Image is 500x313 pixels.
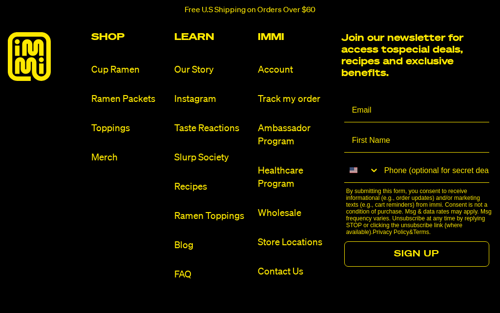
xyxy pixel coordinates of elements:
[8,32,51,81] img: immieats
[174,239,250,252] a: Blog
[258,32,333,42] h2: Immi
[258,63,333,77] a: Account
[91,93,167,106] a: Ramen Packets
[258,207,333,220] a: Wholesale
[350,166,357,174] img: United States
[373,229,409,235] a: Privacy Policy
[174,63,250,77] a: Our Story
[91,63,167,77] a: Cup Ramen
[91,122,167,135] a: Toppings
[174,151,250,164] a: Slurp Society
[346,188,492,235] p: By submitting this form, you consent to receive informational (e.g., order updates) and/or market...
[91,32,167,42] h2: Shop
[174,180,250,194] a: Recipes
[258,93,333,106] a: Track my order
[174,122,250,135] a: Taste Reactions
[174,210,250,223] a: Ramen Toppings
[413,229,429,235] a: Terms
[344,158,379,182] button: Search Countries
[258,122,333,148] a: Ambassador Program
[344,241,489,267] button: SIGN UP
[91,151,167,164] a: Merch
[379,158,489,182] input: Phone (optional for secret deals)
[174,32,250,42] h2: Learn
[344,98,489,122] input: Email
[344,128,489,153] input: First Name
[174,268,250,281] a: FAQ
[185,6,315,15] p: Free U.S Shipping on Orders Over $60
[341,32,492,79] h2: Join our newsletter for access to special deals, recipes and exclusive benefits.
[258,236,333,249] a: Store Locations
[174,93,250,106] a: Instagram
[258,265,333,278] a: Contact Us
[258,164,333,191] a: Healthcare Program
